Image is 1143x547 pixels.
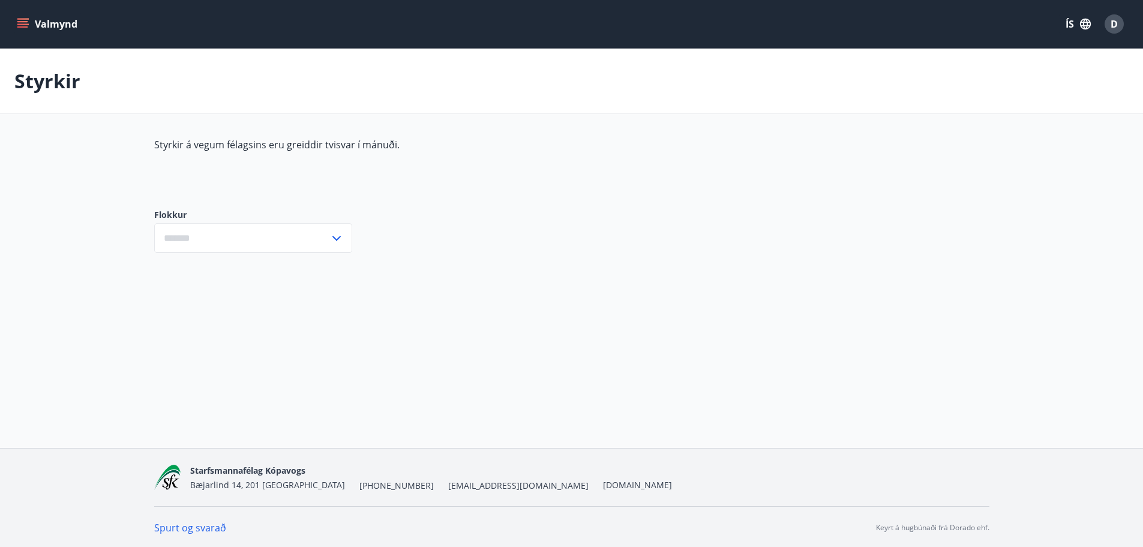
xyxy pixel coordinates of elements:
span: D [1111,17,1118,31]
button: D [1100,10,1129,38]
span: [EMAIL_ADDRESS][DOMAIN_NAME] [448,480,589,492]
span: [PHONE_NUMBER] [359,480,434,492]
p: Styrkir á vegum félagsins eru greiddir tvisvar í mánuði. [154,138,721,151]
span: Bæjarlind 14, 201 [GEOGRAPHIC_DATA] [190,479,345,491]
label: Flokkur [154,209,352,221]
button: menu [14,13,82,35]
p: Keyrt á hugbúnaði frá Dorado ehf. [876,522,989,533]
a: [DOMAIN_NAME] [603,479,672,491]
span: Starfsmannafélag Kópavogs [190,465,305,476]
a: Spurt og svarað [154,521,226,534]
p: Styrkir [14,68,80,94]
img: x5MjQkxwhnYn6YREZUTEa9Q4KsBUeQdWGts9Dj4O.png [154,465,181,491]
button: ÍS [1059,13,1097,35]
